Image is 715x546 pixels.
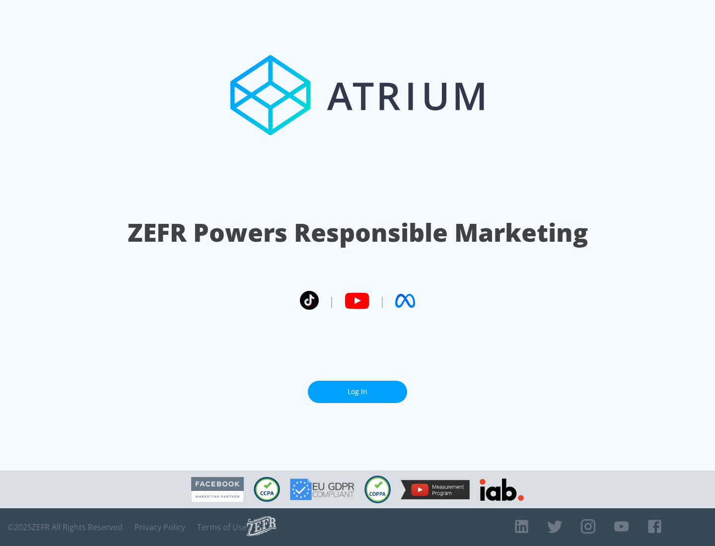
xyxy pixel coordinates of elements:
img: CCPA Compliant [254,477,280,502]
img: YouTube Measurement Program [401,480,470,499]
h1: ZEFR Powers Responsible Marketing [128,215,588,250]
img: GDPR Compliant [290,478,355,500]
span: | [329,293,335,308]
a: Privacy Policy [135,522,185,532]
a: Log In [308,381,407,403]
img: COPPA Compliant [364,476,391,503]
a: Terms of Use [197,522,247,532]
span: | [379,293,385,308]
img: IAB [480,478,524,501]
img: Facebook Marketing Partner [191,477,244,502]
span: © 2025 ZEFR All Rights Reserved [7,522,123,532]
